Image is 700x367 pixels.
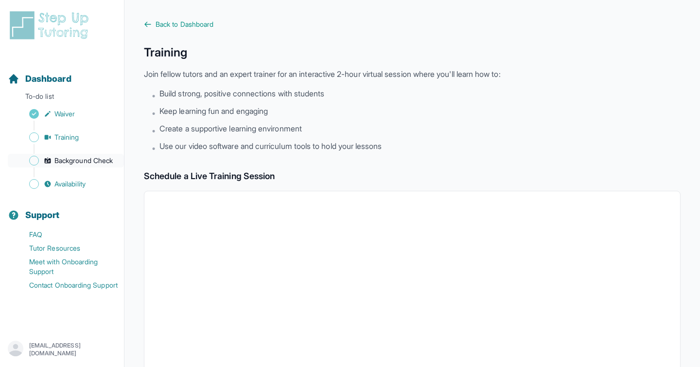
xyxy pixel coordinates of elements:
p: To-do list [4,92,120,105]
a: Training [8,130,124,144]
span: Availability [54,179,86,189]
button: Support [4,193,120,226]
a: Meet with Onboarding Support [8,255,124,278]
span: • [152,142,156,154]
span: • [152,125,156,136]
span: • [152,90,156,101]
span: Build strong, positive connections with students [159,88,324,99]
span: Support [25,208,60,222]
a: FAQ [8,228,124,241]
p: [EMAIL_ADDRESS][DOMAIN_NAME] [29,342,116,357]
span: Use our video software and curriculum tools to hold your lessons [159,140,382,152]
span: Keep learning fun and engaging [159,105,268,117]
span: Create a supportive learning environment [159,123,302,134]
a: Background Check [8,154,124,167]
a: Back to Dashboard [144,19,681,29]
span: • [152,107,156,119]
a: Tutor Resources [8,241,124,255]
p: Join fellow tutors and an expert trainer for an interactive 2-hour virtual session where you'll l... [144,68,681,80]
button: [EMAIL_ADDRESS][DOMAIN_NAME] [8,341,116,358]
a: Waiver [8,107,124,121]
button: Dashboard [4,56,120,90]
a: Dashboard [8,72,71,86]
a: Availability [8,177,124,191]
h2: Schedule a Live Training Session [144,169,681,183]
span: Training [54,132,79,142]
h1: Training [144,45,681,60]
a: Contact Onboarding Support [8,278,124,292]
span: Waiver [54,109,75,119]
img: logo [8,10,94,41]
span: Back to Dashboard [156,19,213,29]
span: Background Check [54,156,113,165]
span: Dashboard [25,72,71,86]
